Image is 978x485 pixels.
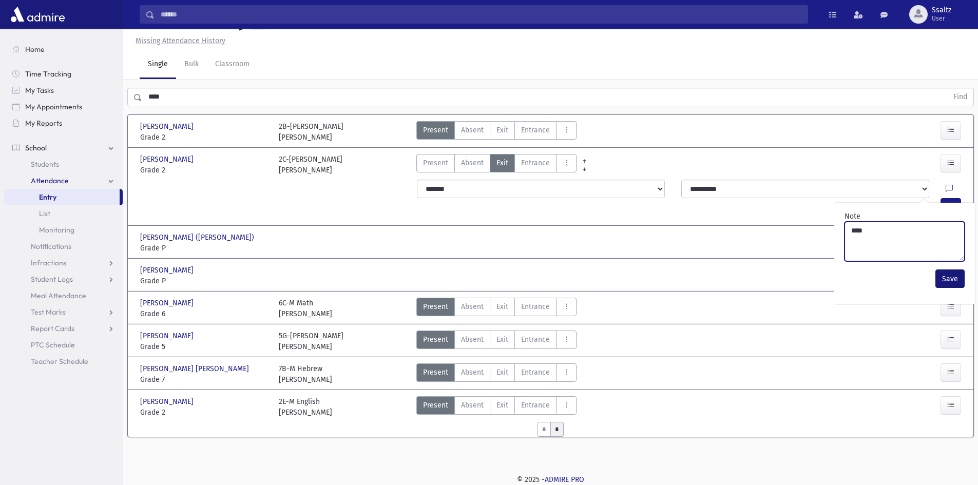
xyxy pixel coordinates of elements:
[4,172,123,189] a: Attendance
[416,363,577,385] div: AttTypes
[140,331,196,341] span: [PERSON_NAME]
[31,160,59,169] span: Students
[932,6,951,14] span: Ssaltz
[461,301,484,312] span: Absent
[140,243,269,254] span: Grade P
[140,407,269,418] span: Grade 2
[4,99,123,115] a: My Appointments
[279,154,342,176] div: 2C-[PERSON_NAME] [PERSON_NAME]
[39,192,56,202] span: Entry
[4,287,123,304] a: Meal Attendance
[31,242,71,251] span: Notifications
[4,255,123,271] a: Infractions
[4,320,123,337] a: Report Cards
[521,400,550,411] span: Entrance
[140,396,196,407] span: [PERSON_NAME]
[496,334,508,345] span: Exit
[25,69,71,79] span: Time Tracking
[4,41,123,57] a: Home
[423,400,448,411] span: Present
[423,125,448,135] span: Present
[4,353,123,370] a: Teacher Schedule
[155,5,808,24] input: Search
[423,158,448,168] span: Present
[935,269,965,288] button: Save
[25,86,54,95] span: My Tasks
[496,125,508,135] span: Exit
[140,154,196,165] span: [PERSON_NAME]
[461,334,484,345] span: Absent
[521,158,550,168] span: Entrance
[496,367,508,378] span: Exit
[39,209,50,218] span: List
[31,307,66,317] span: Test Marks
[496,158,508,168] span: Exit
[25,119,62,128] span: My Reports
[461,125,484,135] span: Absent
[4,189,120,205] a: Entry
[31,357,88,366] span: Teacher Schedule
[4,140,123,156] a: School
[25,143,47,152] span: School
[131,36,225,45] a: Missing Attendance History
[4,115,123,131] a: My Reports
[207,50,258,79] a: Classroom
[31,340,75,350] span: PTC Schedule
[423,367,448,378] span: Present
[140,265,196,276] span: [PERSON_NAME]
[140,341,269,352] span: Grade 5
[4,82,123,99] a: My Tasks
[140,298,196,308] span: [PERSON_NAME]
[39,225,74,235] span: Monitoring
[845,211,860,222] label: Note
[4,222,123,238] a: Monitoring
[25,45,45,54] span: Home
[423,301,448,312] span: Present
[4,304,123,320] a: Test Marks
[4,238,123,255] a: Notifications
[521,125,550,135] span: Entrance
[416,154,577,176] div: AttTypes
[140,374,269,385] span: Grade 7
[25,102,82,111] span: My Appointments
[176,50,207,79] a: Bulk
[140,308,269,319] span: Grade 6
[461,400,484,411] span: Absent
[279,363,332,385] div: 7B-M Hebrew [PERSON_NAME]
[31,324,74,333] span: Report Cards
[8,4,67,25] img: AdmirePro
[140,232,256,243] span: [PERSON_NAME] ([PERSON_NAME])
[496,301,508,312] span: Exit
[31,291,86,300] span: Meal Attendance
[423,334,448,345] span: Present
[279,396,332,418] div: 2E-M English [PERSON_NAME]
[521,301,550,312] span: Entrance
[279,121,343,143] div: 2B-[PERSON_NAME] [PERSON_NAME]
[4,271,123,287] a: Student Logs
[279,298,332,319] div: 6C-M Math [PERSON_NAME]
[4,156,123,172] a: Students
[932,14,951,23] span: User
[279,331,343,352] div: 5G-[PERSON_NAME] [PERSON_NAME]
[31,258,66,267] span: Infractions
[140,132,269,143] span: Grade 2
[461,158,484,168] span: Absent
[416,298,577,319] div: AttTypes
[31,275,73,284] span: Student Logs
[947,88,973,106] button: Find
[31,176,69,185] span: Attendance
[136,36,225,45] u: Missing Attendance History
[461,367,484,378] span: Absent
[140,165,269,176] span: Grade 2
[4,337,123,353] a: PTC Schedule
[416,396,577,418] div: AttTypes
[140,363,251,374] span: [PERSON_NAME] [PERSON_NAME]
[496,400,508,411] span: Exit
[140,50,176,79] a: Single
[521,367,550,378] span: Entrance
[140,474,962,485] div: © 2025 -
[4,66,123,82] a: Time Tracking
[4,205,123,222] a: List
[140,121,196,132] span: [PERSON_NAME]
[416,121,577,143] div: AttTypes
